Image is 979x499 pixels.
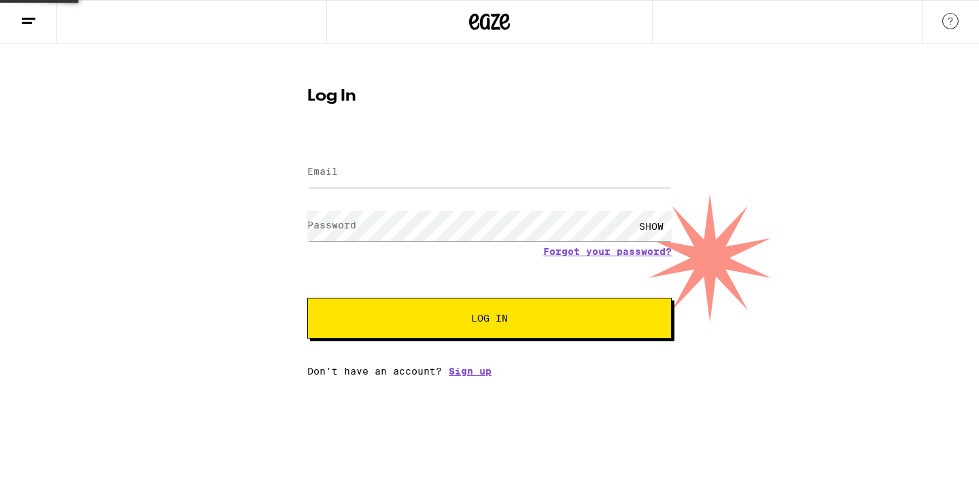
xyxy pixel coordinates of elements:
span: Help [31,10,59,22]
div: SHOW [631,211,672,241]
button: Log In [307,298,672,339]
label: Password [307,220,356,230]
span: Log In [471,313,508,323]
a: Forgot your password? [543,246,672,257]
h1: Log In [307,88,672,105]
div: Don't have an account? [307,366,672,377]
input: Email [307,157,672,188]
a: Sign up [449,366,492,377]
label: Email [307,166,338,177]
